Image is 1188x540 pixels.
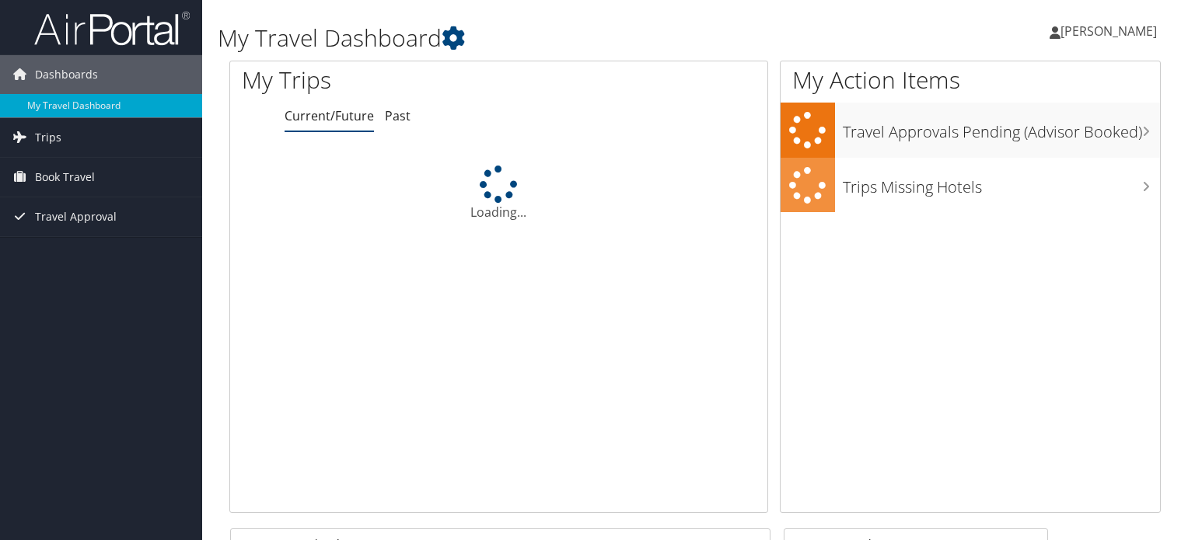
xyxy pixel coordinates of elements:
[1060,23,1157,40] span: [PERSON_NAME]
[242,64,532,96] h1: My Trips
[843,113,1160,143] h3: Travel Approvals Pending (Advisor Booked)
[34,10,190,47] img: airportal-logo.png
[781,103,1160,158] a: Travel Approvals Pending (Advisor Booked)
[1050,8,1172,54] a: [PERSON_NAME]
[781,64,1160,96] h1: My Action Items
[385,107,411,124] a: Past
[230,165,767,221] div: Loading...
[781,158,1160,213] a: Trips Missing Hotels
[285,107,374,124] a: Current/Future
[35,158,95,197] span: Book Travel
[843,169,1160,198] h3: Trips Missing Hotels
[35,55,98,94] span: Dashboards
[35,118,61,157] span: Trips
[35,197,117,236] span: Travel Approval
[218,22,854,54] h1: My Travel Dashboard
